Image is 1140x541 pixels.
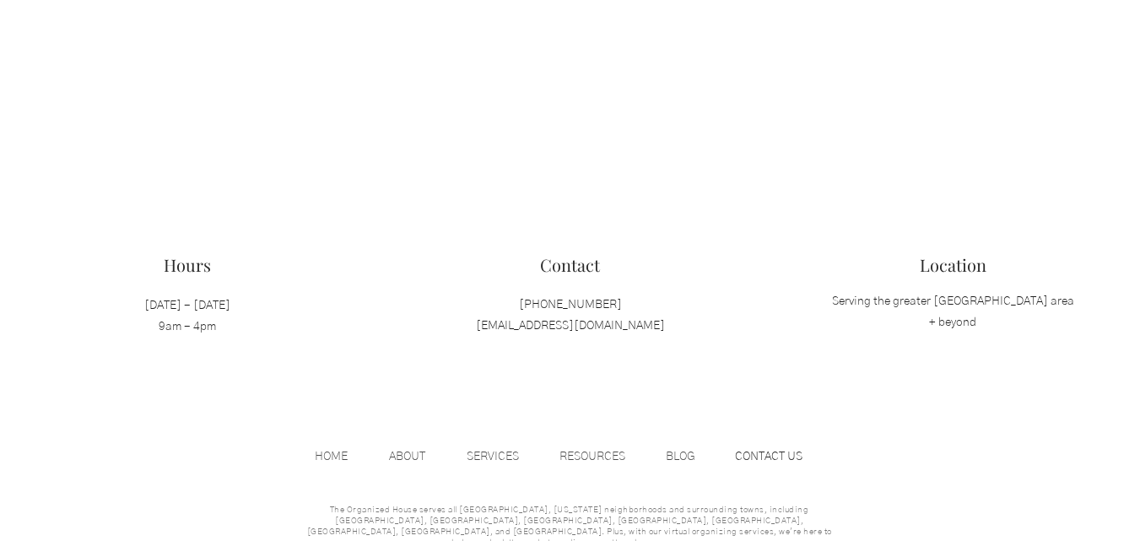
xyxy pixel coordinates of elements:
a: SERVICES [458,444,551,469]
span: [DATE] - [DATE] 9am - 4pm [144,300,230,333]
a: RESOURCES [551,444,657,469]
p: RESOURCES [551,444,634,469]
span: Hours [164,253,211,276]
p: CONTACT US [727,444,811,469]
span: Serving the greater [GEOGRAPHIC_DATA] area [832,295,1074,307]
span: Contact [540,253,600,276]
a: HOME [306,444,381,469]
a: CONTACT US [727,444,835,469]
span: + beyond [929,316,976,328]
a: [PHONE_NUMBER][EMAIL_ADDRESS][DOMAIN_NAME] [476,299,665,332]
p: HOME [306,444,356,469]
h6: Location [819,253,1087,276]
p: SERVICES [458,444,527,469]
p: ABOUT [381,444,434,469]
nav: Site [306,444,835,469]
span: [PHONE_NUMBER] [EMAIL_ADDRESS][DOMAIN_NAME] [476,299,665,332]
a: BLOG [657,444,727,469]
p: BLOG [657,444,704,469]
a: ABOUT [381,444,458,469]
